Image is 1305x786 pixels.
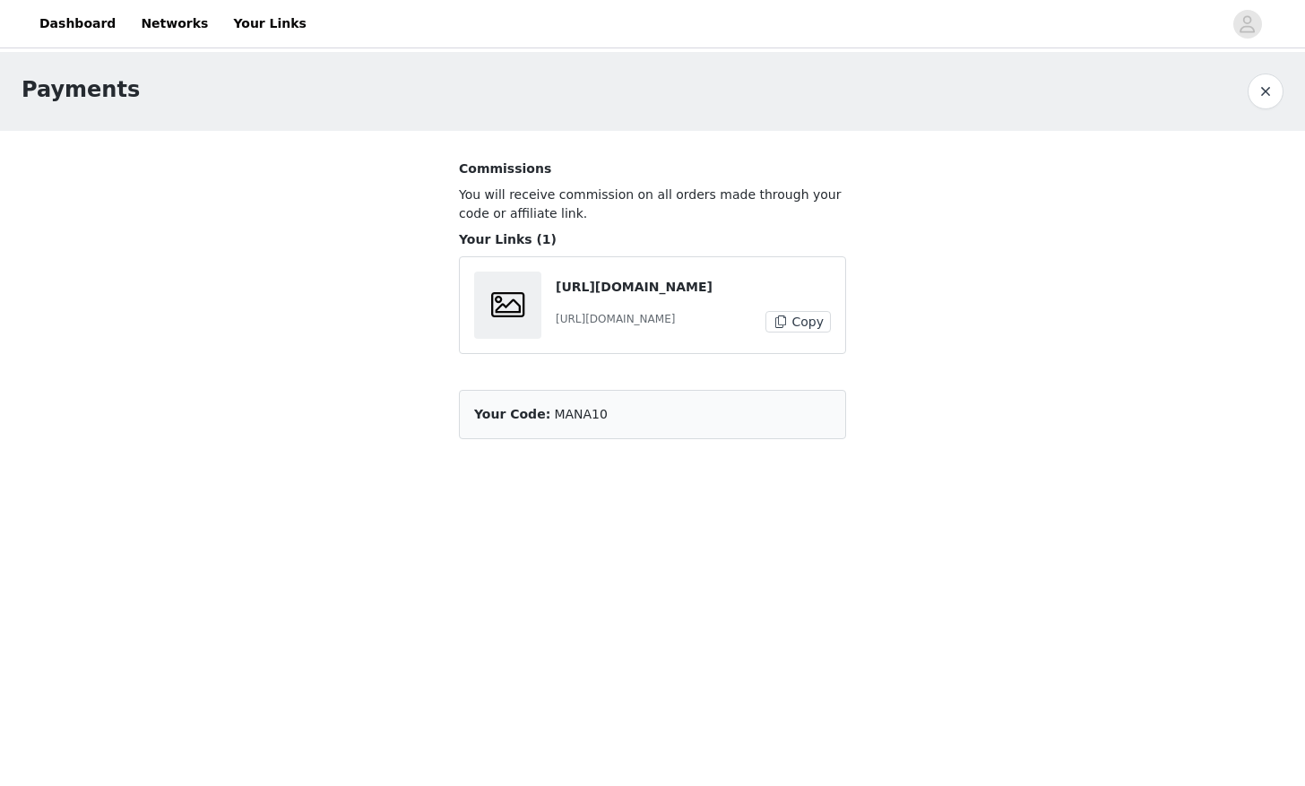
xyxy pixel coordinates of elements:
[459,186,846,223] p: You will receive commission on all orders made through your code or affiliate link.
[556,311,675,327] p: [URL][DOMAIN_NAME]
[29,4,126,44] a: Dashboard
[474,407,550,421] span: Your Code:
[459,160,846,178] p: Commissions
[459,230,846,249] h2: Your Links (1)
[554,407,608,421] span: MANA10
[556,278,831,297] p: [URL][DOMAIN_NAME]
[130,4,219,44] a: Networks
[22,73,140,106] h1: Payments
[1239,10,1256,39] div: avatar
[765,311,831,333] button: Copy
[222,4,317,44] a: Your Links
